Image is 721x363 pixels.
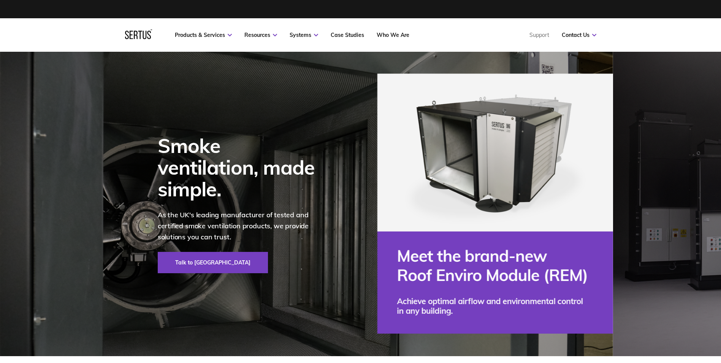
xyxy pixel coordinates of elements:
[158,252,268,273] a: Talk to [GEOGRAPHIC_DATA]
[331,32,364,38] a: Case Studies
[175,32,232,38] a: Products & Services
[562,32,596,38] a: Contact Us
[529,32,549,38] a: Support
[158,135,325,200] div: Smoke ventilation, made simple.
[290,32,318,38] a: Systems
[377,32,409,38] a: Who We Are
[244,32,277,38] a: Resources
[158,210,325,242] p: As the UK's leading manufacturer of tested and certified smoke ventilation products, we provide s...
